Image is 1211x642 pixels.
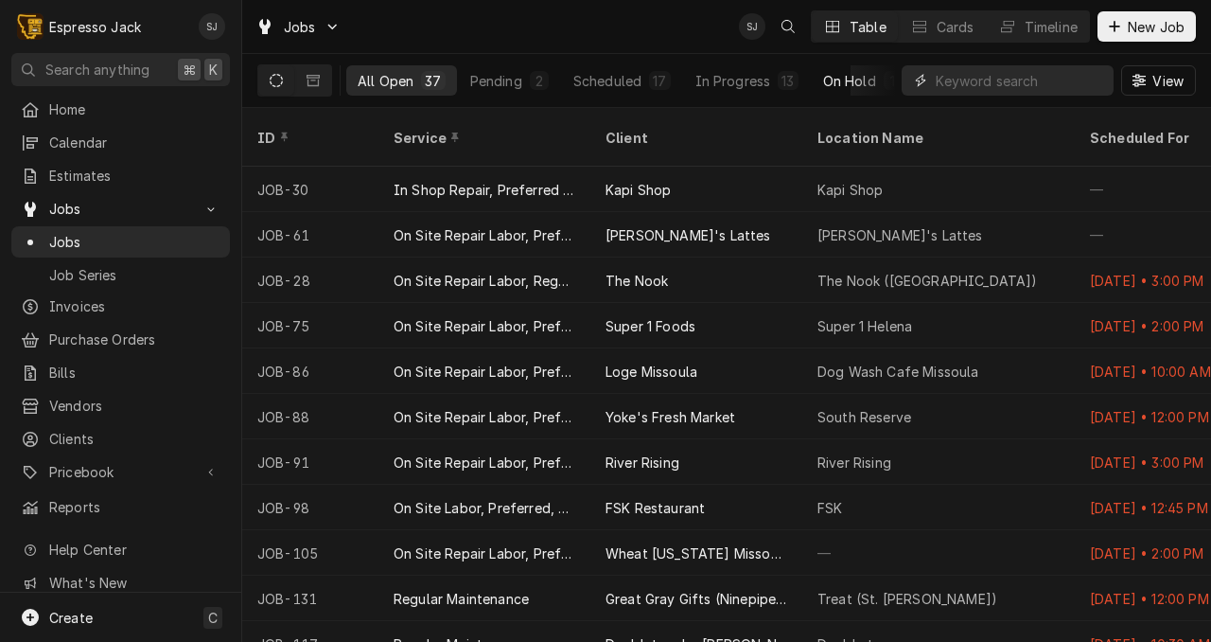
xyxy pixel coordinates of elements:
[49,330,220,349] span: Purchase Orders
[817,453,891,473] div: River Rising
[242,258,378,303] div: JOB-28
[1025,17,1078,37] div: Timeline
[605,128,783,148] div: Client
[605,589,787,609] div: Great Gray Gifts (Ninepipes Lodge)
[394,498,575,518] div: On Site Labor, Preferred, Weekend/After Hours
[887,71,899,91] div: 1
[394,589,529,609] div: Regular Maintenance
[817,589,997,609] div: Treat (St. [PERSON_NAME])
[802,530,1075,576] div: —
[45,60,149,80] span: Search anything
[49,363,220,383] span: Bills
[11,291,230,322] a: Invoices
[11,324,230,355] a: Purchase Orders
[817,407,911,427] div: South Reserve
[11,259,230,291] a: Job Series
[17,13,44,40] div: Espresso Jack's Avatar
[394,271,575,291] div: On Site Repair Labor, Regular Rate, Preferred
[49,17,141,37] div: Espresso Jack
[936,65,1104,96] input: Keyword search
[49,133,220,152] span: Calendar
[817,316,912,336] div: Super 1 Helena
[242,394,378,439] div: JOB-88
[605,271,668,291] div: The Nook
[257,128,360,148] div: ID
[1124,17,1188,37] span: New Job
[358,71,413,91] div: All Open
[49,497,220,517] span: Reports
[242,212,378,258] div: JOB-61
[605,544,787,563] div: Wheat [US_STATE] Missoula (3rd and Reserve)
[534,71,545,91] div: 2
[242,348,378,394] div: JOB-86
[823,71,876,91] div: On Hold
[1097,11,1196,42] button: New Job
[695,71,771,91] div: In Progress
[605,362,697,382] div: Loge Missoula
[739,13,765,40] div: SJ
[49,99,220,119] span: Home
[605,225,771,245] div: [PERSON_NAME]'s Lattes
[425,71,441,91] div: 37
[49,573,219,593] span: What's New
[11,456,230,488] a: Go to Pricebook
[11,53,230,86] button: Search anything⌘K
[242,167,378,212] div: JOB-30
[11,423,230,455] a: Clients
[739,13,765,40] div: Samantha Janssen's Avatar
[49,265,220,285] span: Job Series
[11,127,230,158] a: Calendar
[394,362,575,382] div: On Site Repair Labor, Prefered Rate, Regular Hours
[17,13,44,40] div: E
[1149,71,1187,91] span: View
[11,534,230,565] a: Go to Help Center
[49,396,220,416] span: Vendors
[781,71,794,91] div: 13
[49,232,220,252] span: Jobs
[183,60,196,80] span: ⌘
[49,540,219,560] span: Help Center
[11,193,230,224] a: Go to Jobs
[850,17,886,37] div: Table
[208,608,218,628] span: C
[248,11,348,43] a: Go to Jobs
[817,362,979,382] div: Dog Wash Cafe Missoula
[1121,65,1196,96] button: View
[817,180,883,200] div: Kapi Shop
[11,567,230,598] a: Go to What's New
[394,453,575,473] div: On Site Repair Labor, Prefered Rate, Regular Hours
[605,453,679,473] div: River Rising
[470,71,522,91] div: Pending
[773,11,803,42] button: Open search
[605,316,695,336] div: Super 1 Foods
[394,225,575,245] div: On Site Repair Labor, Prefered Rate, Regular Hours
[209,60,218,80] span: K
[817,225,983,245] div: [PERSON_NAME]'s Lattes
[605,498,705,518] div: FSK Restaurant
[49,429,220,449] span: Clients
[199,13,225,40] div: Samantha Janssen's Avatar
[11,390,230,421] a: Vendors
[653,71,666,91] div: 17
[11,226,230,258] a: Jobs
[49,166,220,186] span: Estimates
[605,180,671,200] div: Kapi Shop
[817,498,842,518] div: FSK
[394,180,575,200] div: In Shop Repair, Preferred Rate
[49,610,93,626] span: Create
[937,17,974,37] div: Cards
[242,530,378,576] div: JOB-105
[11,357,230,388] a: Bills
[242,439,378,485] div: JOB-91
[49,199,192,219] span: Jobs
[49,296,220,316] span: Invoices
[284,17,316,37] span: Jobs
[394,316,575,336] div: On Site Repair Labor, Prefered Rate, Regular Hours
[573,71,641,91] div: Scheduled
[817,271,1037,291] div: The Nook ([GEOGRAPHIC_DATA])
[49,462,192,482] span: Pricebook
[11,94,230,125] a: Home
[11,160,230,191] a: Estimates
[605,407,735,427] div: Yoke's Fresh Market
[817,128,1056,148] div: Location Name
